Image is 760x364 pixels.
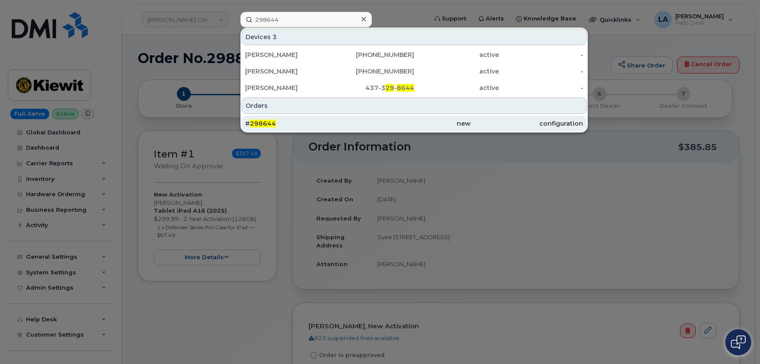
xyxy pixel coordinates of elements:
div: 437-3 - [330,83,415,92]
div: [PHONE_NUMBER] [330,50,415,59]
span: 3 [272,33,277,41]
span: 8644 [397,84,414,92]
div: [PHONE_NUMBER] [330,67,415,76]
div: [PERSON_NAME] [245,83,330,92]
div: new [358,119,470,128]
a: [PERSON_NAME][PHONE_NUMBER]active- [242,47,587,63]
a: [PERSON_NAME][PHONE_NUMBER]active- [242,63,587,79]
div: configuration [471,119,583,128]
div: - [499,67,584,76]
div: - [499,83,584,92]
div: - [499,50,584,59]
a: [PERSON_NAME]437-329-8644active- [242,80,587,96]
div: [PERSON_NAME] [245,67,330,76]
div: Devices [242,29,587,45]
img: Open chat [731,335,746,349]
div: Orders [242,97,587,114]
div: active [414,83,499,92]
div: active [414,67,499,76]
span: 298644 [250,120,276,127]
a: #298644newconfiguration [242,116,587,131]
div: [PERSON_NAME] [245,50,330,59]
div: active [414,50,499,59]
div: # [245,119,358,128]
span: 29 [385,84,394,92]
